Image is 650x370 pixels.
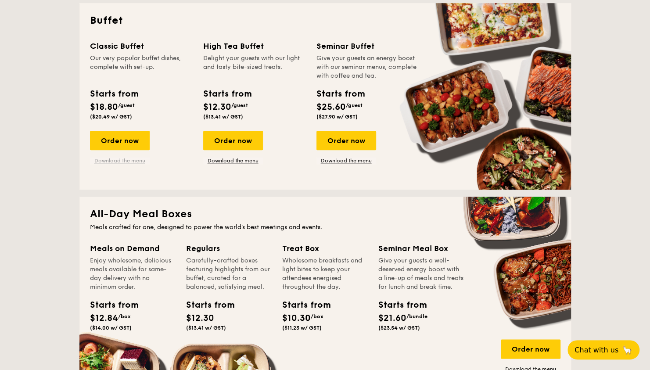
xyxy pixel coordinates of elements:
[378,242,464,255] div: Seminar Meal Box
[378,298,418,312] div: Starts from
[282,256,368,291] div: Wholesome breakfasts and light bites to keep your attendees energised throughout the day.
[90,313,118,323] span: $12.84
[316,87,364,101] div: Starts from
[311,313,323,320] span: /box
[346,102,363,108] span: /guest
[231,102,248,108] span: /guest
[90,207,560,221] h2: All-Day Meal Boxes
[406,313,427,320] span: /bundle
[90,256,176,291] div: Enjoy wholesome, delicious meals available for same-day delivery with no minimum order.
[203,40,306,52] div: High Tea Buffet
[90,131,150,150] div: Order now
[316,157,376,164] a: Download the menu
[316,102,346,112] span: $25.60
[90,102,118,112] span: $18.80
[186,313,214,323] span: $12.30
[90,40,193,52] div: Classic Buffet
[316,40,419,52] div: Seminar Buffet
[316,54,419,80] div: Give your guests an energy boost with our seminar menus, complete with coffee and tea.
[90,298,129,312] div: Starts from
[575,346,618,354] span: Chat with us
[203,131,263,150] div: Order now
[186,298,226,312] div: Starts from
[118,102,135,108] span: /guest
[203,102,231,112] span: $12.30
[203,54,306,80] div: Delight your guests with our light and tasty bite-sized treats.
[90,14,560,28] h2: Buffet
[203,114,243,120] span: ($13.41 w/ GST)
[378,313,406,323] span: $21.60
[378,325,420,331] span: ($23.54 w/ GST)
[378,256,464,291] div: Give your guests a well-deserved energy boost with a line-up of meals and treats for lunch and br...
[282,242,368,255] div: Treat Box
[501,339,560,359] div: Order now
[186,256,272,291] div: Carefully-crafted boxes featuring highlights from our buffet, curated for a balanced, satisfying ...
[90,325,132,331] span: ($14.00 w/ GST)
[203,87,251,101] div: Starts from
[186,242,272,255] div: Regulars
[622,345,632,355] span: 🦙
[567,340,639,359] button: Chat with us🦙
[90,157,150,164] a: Download the menu
[90,87,138,101] div: Starts from
[186,325,226,331] span: ($13.41 w/ GST)
[282,313,311,323] span: $10.30
[118,313,131,320] span: /box
[316,131,376,150] div: Order now
[90,223,560,232] div: Meals crafted for one, designed to power the world's best meetings and events.
[282,298,322,312] div: Starts from
[90,114,132,120] span: ($20.49 w/ GST)
[90,242,176,255] div: Meals on Demand
[90,54,193,80] div: Our very popular buffet dishes, complete with set-up.
[282,325,322,331] span: ($11.23 w/ GST)
[316,114,358,120] span: ($27.90 w/ GST)
[203,157,263,164] a: Download the menu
